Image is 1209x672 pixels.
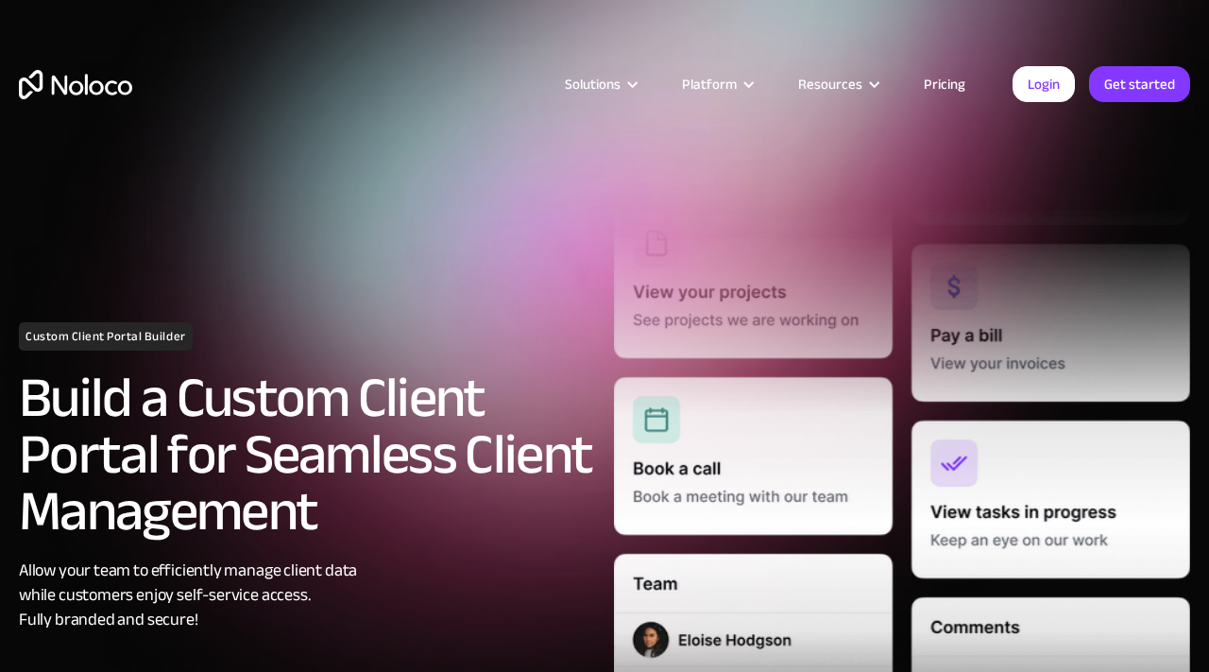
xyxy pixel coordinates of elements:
[775,72,900,96] div: Resources
[19,70,132,99] a: home
[1089,66,1190,102] a: Get started
[19,322,193,351] h1: Custom Client Portal Builder
[798,72,862,96] div: Resources
[19,370,595,540] h2: Build a Custom Client Portal for Seamless Client Management
[658,72,775,96] div: Platform
[1013,66,1075,102] a: Login
[682,72,737,96] div: Platform
[565,72,621,96] div: Solutions
[900,72,989,96] a: Pricing
[541,72,658,96] div: Solutions
[19,559,595,632] div: Allow your team to efficiently manage client data while customers enjoy self-service access. Full...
